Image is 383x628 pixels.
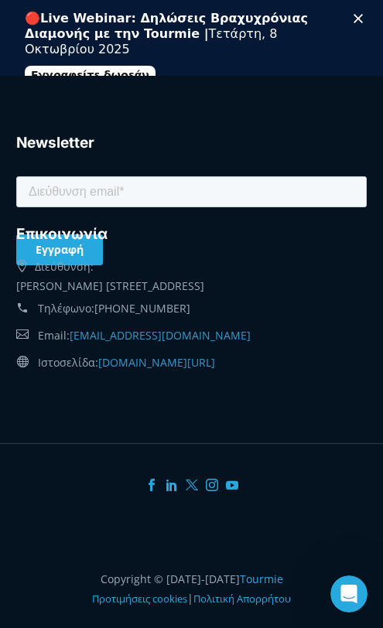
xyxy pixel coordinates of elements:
[25,11,333,57] div: 🔴 Τετάρτη, 8 Οκτωβρίου 2025
[354,14,369,23] div: Κλείσιμο
[98,355,215,370] a: [DOMAIN_NAME][URL]
[70,328,251,343] a: [EMAIL_ADDRESS][DOMAIN_NAME]
[186,479,198,491] a: Twitter
[16,173,367,275] iframe: Form 2
[16,569,367,609] div: Copyright © [DATE]-[DATE] |
[193,592,291,606] a: Πολιτική Απορρήτου
[330,575,368,613] iframe: Intercom live chat
[226,479,238,491] a: YouTube
[206,479,218,491] a: Instagram
[94,301,190,316] a: [PHONE_NUMBER]
[92,592,187,606] a: Προτιμήσεις cookies
[16,295,367,322] div: Τηλέφωνο:
[16,349,367,376] div: Ιστοσελίδα:
[16,253,367,295] div: Διεύθυνση: [PERSON_NAME] [STREET_ADDRESS]
[25,66,156,84] a: Εγγραφείτε δωρεάν
[240,572,283,586] a: Tourmie
[145,479,158,491] a: Facebook
[16,131,367,155] h3: Newsletter
[16,322,367,349] div: Email:
[25,11,308,41] b: Live Webinar: Δηλώσεις Βραχυχρόνιας Διαμονής με την Tourmie |
[166,479,178,491] a: LinkedIn
[16,223,367,246] h3: Eπικοινωνία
